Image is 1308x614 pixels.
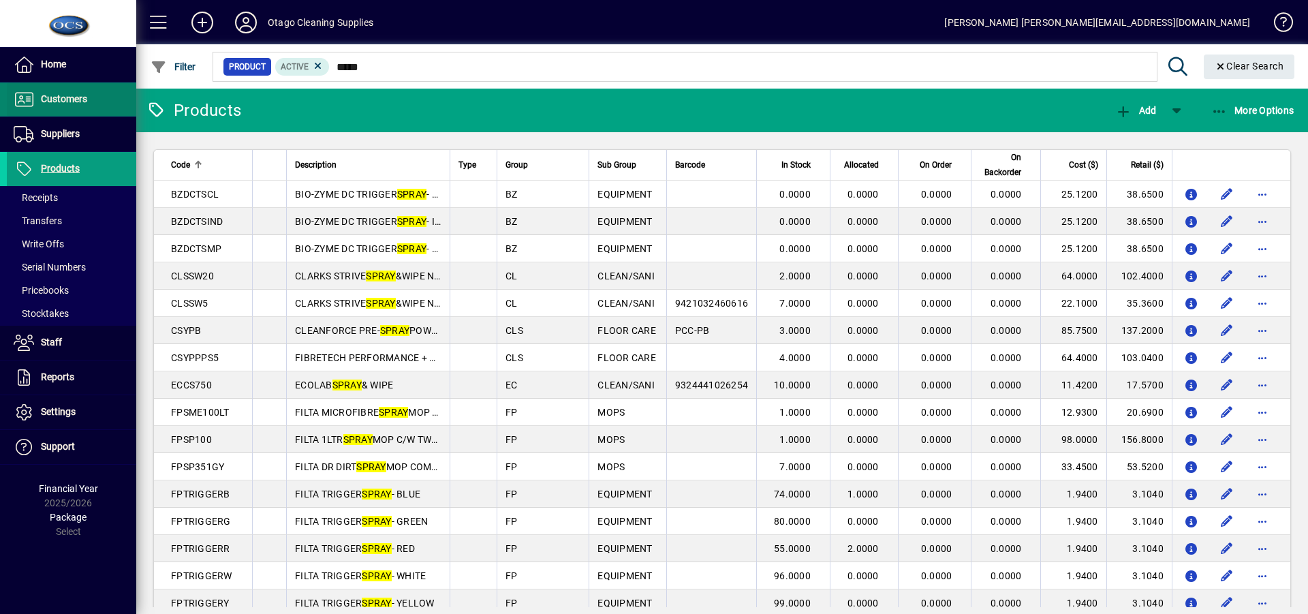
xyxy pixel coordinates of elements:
[921,216,952,227] span: 0.0000
[1040,562,1106,589] td: 1.9400
[1216,456,1238,478] button: Edit
[921,380,952,390] span: 0.0000
[774,489,811,500] span: 74.0000
[295,352,480,363] span: FIBRETECH PERFORMANCE + PRE-
[1106,317,1172,344] td: 137.2000
[991,407,1022,418] span: 0.0000
[14,192,58,203] span: Receipts
[1069,157,1098,172] span: Cost ($)
[171,380,212,390] span: ECCS750
[1131,157,1164,172] span: Retail ($)
[921,570,952,581] span: 0.0000
[458,157,476,172] span: Type
[505,157,528,172] span: Group
[362,516,391,527] em: SPRAY
[991,271,1022,281] span: 0.0000
[1208,98,1298,123] button: More Options
[295,543,415,554] span: FILTA TRIGGER - RED
[847,598,879,609] span: 0.0000
[505,516,518,527] span: FP
[991,516,1022,527] span: 0.0000
[41,59,66,70] span: Home
[505,598,518,609] span: FP
[50,512,87,523] span: Package
[847,352,879,363] span: 0.0000
[356,461,386,472] em: SPRAY
[1106,562,1172,589] td: 3.1040
[1251,538,1273,559] button: More options
[597,157,636,172] span: Sub Group
[505,298,518,309] span: CL
[597,434,625,445] span: MOPS
[1216,538,1238,559] button: Edit
[907,157,965,172] div: On Order
[1211,105,1294,116] span: More Options
[505,489,518,500] span: FP
[675,157,705,172] span: Barcode
[991,543,1022,554] span: 0.0000
[7,395,136,429] a: Settings
[779,407,811,418] span: 1.0000
[1040,262,1106,290] td: 64.0000
[779,216,811,227] span: 0.0000
[224,10,268,35] button: Profile
[171,157,190,172] span: Code
[1251,429,1273,450] button: More options
[847,543,879,554] span: 2.0000
[597,189,652,200] span: EQUIPMENT
[171,189,219,200] span: BZDCTSCL
[1216,292,1238,314] button: Edit
[1264,3,1291,47] a: Knowledge Base
[7,186,136,209] a: Receipts
[1251,347,1273,369] button: More options
[1040,317,1106,344] td: 85.7500
[295,271,470,281] span: CLARKS STRIVE &WIPE NP 20LTR
[362,598,391,609] em: SPRAY
[1216,211,1238,232] button: Edit
[41,441,75,452] span: Support
[991,243,1022,254] span: 0.0000
[1251,211,1273,232] button: More options
[779,434,811,445] span: 1.0000
[839,157,891,172] div: Allocated
[1251,292,1273,314] button: More options
[171,157,244,172] div: Code
[675,325,710,336] span: PCC-PB
[1216,429,1238,450] button: Edit
[991,570,1022,581] span: 0.0000
[295,461,461,472] span: FILTA DR DIRT MOP COMPLETE
[1106,371,1172,399] td: 17.5700
[921,243,952,254] span: 0.0000
[1106,208,1172,235] td: 38.6500
[295,216,448,227] span: BIO-ZYME DC TRIGGER - IND
[847,216,879,227] span: 0.0000
[1106,480,1172,508] td: 3.1040
[7,256,136,279] a: Serial Numbers
[171,570,232,581] span: FPTRIGGERW
[847,407,879,418] span: 0.0000
[41,163,80,174] span: Products
[991,298,1022,309] span: 0.0000
[597,461,625,472] span: MOPS
[362,489,391,500] em: SPRAY
[774,380,811,390] span: 10.0000
[779,243,811,254] span: 0.0000
[171,271,214,281] span: CLSSW20
[944,12,1250,33] div: [PERSON_NAME] [PERSON_NAME][EMAIL_ADDRESS][DOMAIN_NAME]
[779,271,811,281] span: 2.0000
[921,516,952,527] span: 0.0000
[1216,374,1238,396] button: Edit
[295,157,337,172] span: Description
[847,189,879,200] span: 0.0000
[774,543,811,554] span: 55.0000
[14,262,86,273] span: Serial Numbers
[991,189,1022,200] span: 0.0000
[921,271,952,281] span: 0.0000
[991,461,1022,472] span: 0.0000
[597,298,655,309] span: CLEAN/SANI
[597,570,652,581] span: EQUIPMENT
[991,380,1022,390] span: 0.0000
[362,543,391,554] em: SPRAY
[921,407,952,418] span: 0.0000
[1251,183,1273,205] button: More options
